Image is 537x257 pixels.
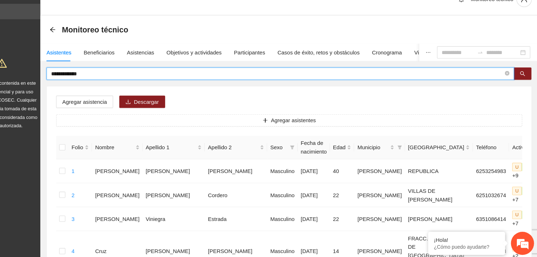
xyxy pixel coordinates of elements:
td: [PERSON_NAME] [365,164,412,186]
td: +7 [510,186,536,209]
div: Chatee con nosotros ahora [37,37,121,46]
span: Nombre [123,149,159,157]
th: Apellido 1 [168,142,226,164]
td: Masculino [284,164,312,186]
span: Folio [101,149,112,157]
div: ¡Hola! [440,236,501,242]
td: [PERSON_NAME] [168,186,226,209]
td: [DATE] [312,186,343,209]
span: swap-right [480,61,486,67]
td: Cordero [226,186,284,209]
td: [DATE] [312,164,343,186]
td: [PERSON_NAME] [120,209,167,231]
span: U [513,212,522,220]
span: arrow-left [81,40,86,46]
div: Casos de éxito, retos y obstáculos [294,60,370,68]
td: Masculino [284,209,312,231]
td: Viniegra [168,209,226,231]
button: ellipsis [426,56,443,72]
td: VILLAS DE [PERSON_NAME] [413,186,477,209]
td: [PERSON_NAME] [365,209,412,231]
a: 4 [101,247,104,253]
td: [PERSON_NAME] [120,186,167,209]
td: 6253254983 [476,164,510,186]
span: La información contenida en este sitio es confidencial y para uso exclusivo de FICOSEC. Cualquier... [3,90,69,135]
td: REPUBLICA [413,164,477,186]
td: [PERSON_NAME] [413,209,477,231]
td: [PERSON_NAME] [168,164,226,186]
th: Colonia [413,142,477,164]
span: Agregar asistencia [92,106,134,114]
td: [PERSON_NAME] [120,164,167,186]
div: Minimizar ventana de chat en vivo [118,4,135,21]
span: P [522,190,531,198]
td: 22 [343,209,366,231]
td: +7 [510,209,536,231]
span: Descargar [159,106,183,114]
a: Activos [17,23,33,29]
td: [PERSON_NAME] [226,164,284,186]
span: eye [9,6,14,11]
span: Municipio [368,149,397,157]
th: Teléfono [476,142,510,164]
span: Monitoreo técnico [92,37,154,49]
button: user [517,7,531,22]
span: U [513,167,522,175]
span: warning [31,70,41,79]
div: Cronograma [382,60,410,68]
button: search [514,78,531,90]
textarea: Escriba su mensaje y pulse “Intro” [4,176,137,201]
th: Municipio [365,142,412,164]
button: plusAgregar asistentes [87,122,522,133]
span: U [513,190,522,198]
span: close-circle [506,81,510,86]
span: Apellido 1 [171,149,218,157]
td: Estrada [226,209,284,231]
a: 2 [101,195,104,200]
a: 3 [101,217,104,223]
span: search [520,81,525,87]
span: Monitoreo técnico [474,12,514,17]
th: Folio [98,142,120,164]
span: P [522,167,531,175]
span: filter [304,147,311,158]
td: +9 [510,164,536,186]
td: [PERSON_NAME] [365,186,412,209]
button: Agregar asistencia [87,105,140,116]
span: Proyectos [17,1,60,16]
span: download [152,108,157,114]
span: user [517,11,531,18]
span: Estamos en línea. [42,86,99,159]
div: Objetivos y actividades [190,60,242,68]
td: 6251032674 [476,186,510,209]
p: ¿Cómo puedo ayudarte? [440,243,501,249]
div: Back [81,40,86,46]
td: 6351086414 [476,209,510,231]
span: Sexo [287,149,302,157]
span: Agregar asistentes [288,124,330,132]
span: Apellido 2 [229,149,276,157]
td: 40 [343,164,366,186]
td: 22 [343,186,366,209]
div: Visita de campo y entregables [421,60,489,68]
span: Edad [346,149,357,157]
td: [DATE] [312,209,343,231]
a: 1 [101,172,104,178]
span: [GEOGRAPHIC_DATA] [416,149,468,157]
span: close-circle [506,81,510,88]
div: Asistentes [78,60,101,68]
span: bell [460,12,471,17]
span: filter [406,151,410,155]
button: bell [460,9,471,20]
td: Masculino [284,186,312,209]
span: filter [404,147,411,158]
span: plus [280,125,285,131]
span: filter [305,151,310,155]
button: downloadDescargar [146,105,189,116]
th: Apellido 2 [226,142,284,164]
th: Actividad [510,142,536,164]
div: Beneficiarios [113,60,141,68]
span: P [522,212,531,220]
span: to [480,61,486,67]
th: Fecha de nacimiento [312,142,343,164]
